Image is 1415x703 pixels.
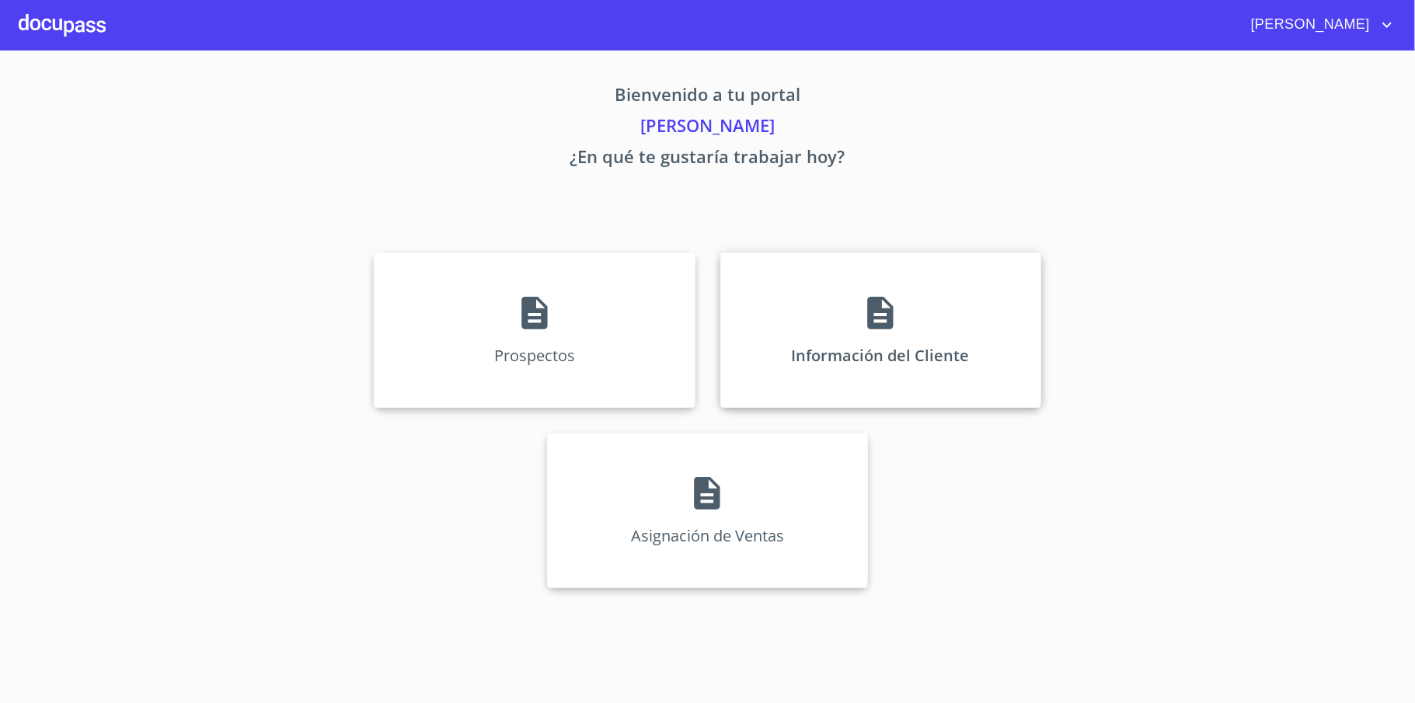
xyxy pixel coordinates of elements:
p: Prospectos [494,345,575,366]
button: account of current user [1239,12,1396,37]
p: [PERSON_NAME] [229,113,1187,144]
p: Bienvenido a tu portal [229,82,1187,113]
p: Asignación de Ventas [631,525,784,546]
p: ¿En qué te gustaría trabajar hoy? [229,144,1187,175]
span: [PERSON_NAME] [1239,12,1378,37]
p: Información del Cliente [792,345,970,366]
